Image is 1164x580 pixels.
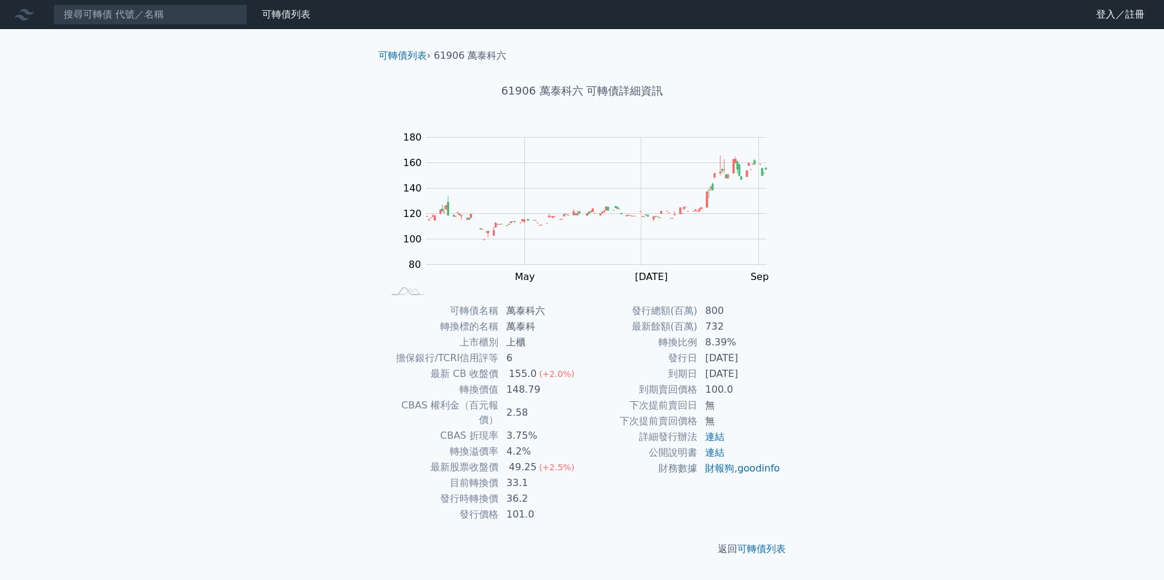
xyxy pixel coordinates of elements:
[582,398,698,413] td: 下次提前賣回日
[698,335,781,350] td: 8.39%
[698,366,781,382] td: [DATE]
[539,462,574,472] span: (+2.5%)
[378,50,427,61] a: 可轉債列表
[403,132,422,143] tspan: 180
[582,461,698,476] td: 財務數據
[397,132,785,307] g: Chart
[383,398,499,428] td: CBAS 權利金（百元報價）
[737,543,786,555] a: 可轉債列表
[383,459,499,475] td: 最新股票收盤價
[403,182,422,194] tspan: 140
[409,259,421,270] tspan: 80
[383,507,499,522] td: 發行價格
[499,319,582,335] td: 萬泰科
[499,491,582,507] td: 36.2
[499,350,582,366] td: 6
[515,271,535,282] tspan: May
[369,82,795,99] h1: 61906 萬泰科六 可轉債詳細資訊
[403,208,422,219] tspan: 120
[582,335,698,350] td: 轉換比例
[635,271,667,282] tspan: [DATE]
[383,303,499,319] td: 可轉債名稱
[698,382,781,398] td: 100.0
[383,366,499,382] td: 最新 CB 收盤價
[698,413,781,429] td: 無
[506,367,539,381] div: 155.0
[53,4,247,25] input: 搜尋可轉債 代號／名稱
[1086,5,1154,24] a: 登入／註冊
[434,48,507,63] li: 61906 萬泰科六
[499,475,582,491] td: 33.1
[705,447,724,458] a: 連結
[403,233,422,245] tspan: 100
[383,350,499,366] td: 擔保銀行/TCRI信用評等
[383,444,499,459] td: 轉換溢價率
[698,319,781,335] td: 732
[369,542,795,556] p: 返回
[582,303,698,319] td: 發行總額(百萬)
[751,271,769,282] tspan: Sep
[262,8,310,20] a: 可轉債列表
[539,369,574,379] span: (+2.0%)
[499,444,582,459] td: 4.2%
[499,382,582,398] td: 148.79
[499,303,582,319] td: 萬泰科六
[705,431,724,442] a: 連結
[383,475,499,491] td: 目前轉換價
[737,462,780,474] a: goodinfo
[582,350,698,366] td: 發行日
[698,398,781,413] td: 無
[705,462,734,474] a: 財報狗
[582,413,698,429] td: 下次提前賣回價格
[383,335,499,350] td: 上市櫃別
[383,319,499,335] td: 轉換標的名稱
[582,382,698,398] td: 到期賣回價格
[698,303,781,319] td: 800
[582,445,698,461] td: 公開說明書
[698,350,781,366] td: [DATE]
[383,428,499,444] td: CBAS 折現率
[383,491,499,507] td: 發行時轉換價
[582,366,698,382] td: 到期日
[499,335,582,350] td: 上櫃
[383,382,499,398] td: 轉換價值
[582,319,698,335] td: 最新餘額(百萬)
[499,428,582,444] td: 3.75%
[506,460,539,475] div: 49.25
[499,507,582,522] td: 101.0
[378,48,430,63] li: ›
[499,398,582,428] td: 2.58
[698,461,781,476] td: ,
[582,429,698,445] td: 詳細發行辦法
[403,157,422,168] tspan: 160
